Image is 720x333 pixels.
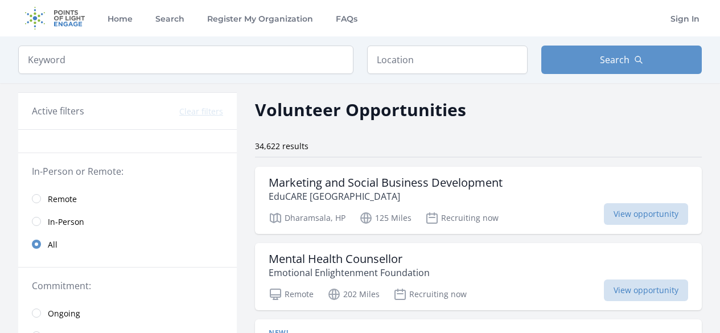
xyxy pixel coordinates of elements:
a: Ongoing [18,302,237,324]
span: View opportunity [604,279,688,301]
a: Marketing and Social Business Development EduCARE [GEOGRAPHIC_DATA] Dharamsala, HP 125 Miles Recr... [255,167,702,234]
p: 125 Miles [359,211,412,225]
a: Remote [18,187,237,210]
span: In-Person [48,216,84,228]
a: All [18,233,237,256]
input: Keyword [18,46,353,74]
h3: Active filters [32,104,84,118]
p: Remote [269,287,314,301]
a: Mental Health Counsellor Emotional Enlightenment Foundation Remote 202 Miles Recruiting now View ... [255,243,702,310]
legend: In-Person or Remote: [32,165,223,178]
button: Clear filters [179,106,223,117]
h3: Mental Health Counsellor [269,252,430,266]
span: All [48,239,57,250]
h3: Marketing and Social Business Development [269,176,503,190]
legend: Commitment: [32,279,223,293]
p: 202 Miles [327,287,380,301]
p: Recruiting now [393,287,467,301]
h2: Volunteer Opportunities [255,97,466,122]
a: In-Person [18,210,237,233]
p: EduCARE [GEOGRAPHIC_DATA] [269,190,503,203]
p: Emotional Enlightenment Foundation [269,266,430,279]
span: View opportunity [604,203,688,225]
button: Search [541,46,702,74]
p: Recruiting now [425,211,499,225]
span: Search [600,53,630,67]
span: Remote [48,194,77,205]
span: 34,622 results [255,141,308,151]
p: Dharamsala, HP [269,211,345,225]
span: Ongoing [48,308,80,319]
input: Location [367,46,528,74]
